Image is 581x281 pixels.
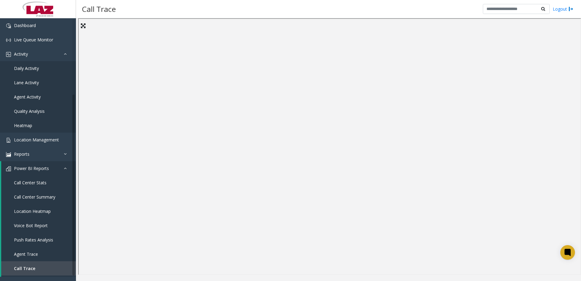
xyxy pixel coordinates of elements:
img: 'icon' [6,23,11,28]
a: Logout [553,6,573,12]
img: 'icon' [6,52,11,57]
span: Reports [14,151,29,157]
span: Live Queue Monitor [14,37,53,43]
span: Quality Analysis [14,108,45,114]
a: Voice Bot Report [1,218,76,233]
img: 'icon' [6,166,11,171]
img: logout [569,6,573,12]
a: Location Heatmap [1,204,76,218]
a: Push Rates Analysis [1,233,76,247]
span: Lane Activity [14,80,39,85]
span: Location Management [14,137,59,143]
span: Activity [14,51,28,57]
img: 'icon' [6,138,11,143]
span: Location Heatmap [14,208,51,214]
a: Call Center Summary [1,190,76,204]
a: Power BI Reports [1,161,76,175]
span: Voice Bot Report [14,223,48,228]
img: 'icon' [6,152,11,157]
span: Call Trace [14,265,35,271]
span: Agent Activity [14,94,41,100]
a: Call Center Stats [1,175,76,190]
a: Call Trace [1,261,76,276]
span: Daily Activity [14,65,39,71]
span: Heatmap [14,123,32,128]
span: Call Center Summary [14,194,55,200]
h3: Call Trace [79,2,119,16]
span: Agent Trace [14,251,38,257]
span: Push Rates Analysis [14,237,53,243]
span: Call Center Stats [14,180,46,186]
img: 'icon' [6,38,11,43]
span: Dashboard [14,23,36,28]
a: Agent Trace [1,247,76,261]
span: Power BI Reports [14,165,49,171]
